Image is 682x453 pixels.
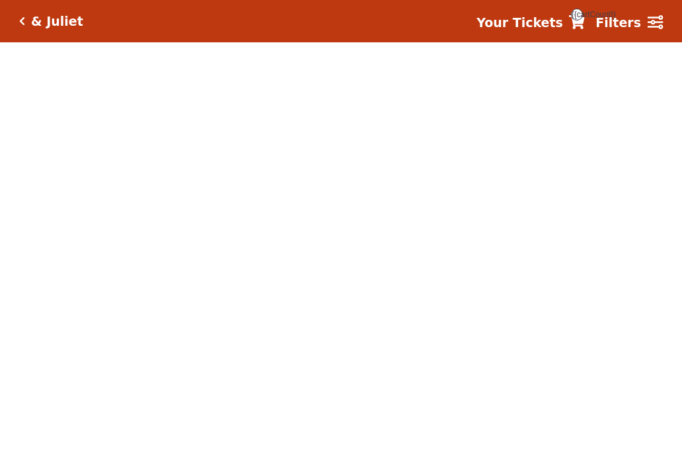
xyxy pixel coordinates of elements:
[595,13,663,32] a: Filters
[476,15,563,30] strong: Your Tickets
[476,13,585,32] a: Your Tickets {{cartCount}}
[19,17,25,26] a: Click here to go back to filters
[595,15,641,30] strong: Filters
[31,14,83,29] h5: & Juliet
[571,9,583,21] span: {{cartCount}}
